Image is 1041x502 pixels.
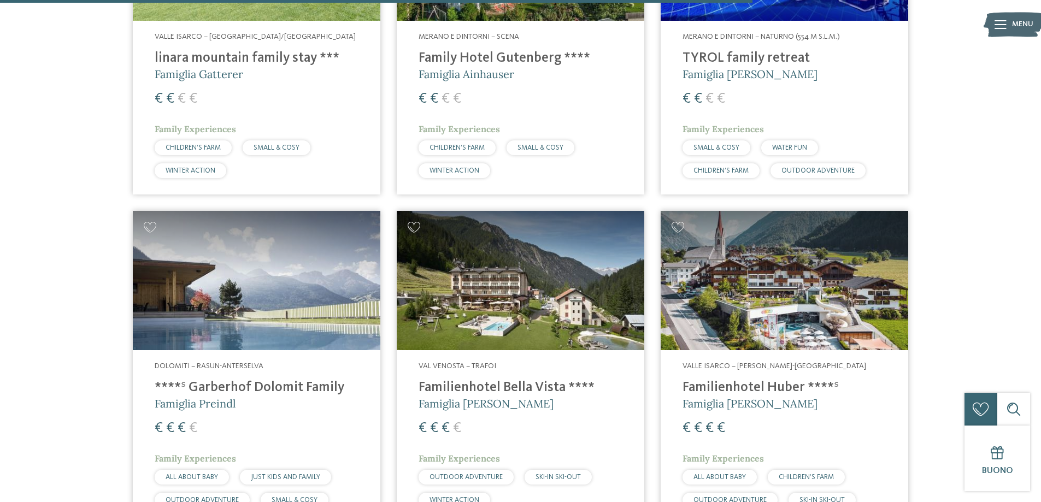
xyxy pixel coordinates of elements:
span: € [189,421,197,435]
h4: Family Hotel Gutenberg **** [419,50,622,67]
span: Dolomiti – Rasun-Anterselva [155,362,263,370]
span: Family Experiences [155,123,236,134]
span: Famiglia Gatterer [155,67,243,81]
span: € [166,421,174,435]
span: SMALL & COSY [254,144,299,151]
span: Buono [982,466,1013,475]
span: Valle Isarco – [PERSON_NAME]-[GEOGRAPHIC_DATA] [683,362,866,370]
h4: ****ˢ Garberhof Dolomit Family [155,380,358,396]
a: Buono [964,426,1030,491]
span: Famiglia [PERSON_NAME] [683,397,817,410]
span: € [178,92,186,106]
span: SMALL & COSY [517,144,563,151]
span: CHILDREN’S FARM [166,144,221,151]
span: € [155,92,163,106]
span: Family Experiences [683,123,764,134]
span: CHILDREN’S FARM [779,474,834,481]
span: € [166,92,174,106]
span: € [705,92,714,106]
span: € [717,92,725,106]
span: Family Experiences [419,453,500,464]
span: € [694,92,702,106]
span: Famiglia [PERSON_NAME] [683,67,817,81]
span: € [430,92,438,106]
span: OUTDOOR ADVENTURE [430,474,503,481]
h4: TYROL family retreat [683,50,886,67]
span: Family Experiences [419,123,500,134]
span: € [453,421,461,435]
span: CHILDREN’S FARM [430,144,485,151]
span: WATER FUN [772,144,807,151]
img: Cercate un hotel per famiglie? Qui troverete solo i migliori! [397,211,644,350]
span: ALL ABOUT BABY [166,474,218,481]
img: Cercate un hotel per famiglie? Qui troverete solo i migliori! [661,211,908,350]
span: Family Experiences [683,453,764,464]
span: Valle Isarco – [GEOGRAPHIC_DATA]/[GEOGRAPHIC_DATA] [155,33,356,40]
span: € [683,421,691,435]
h4: Familienhotel Bella Vista **** [419,380,622,396]
span: € [430,421,438,435]
span: € [189,92,197,106]
span: Merano e dintorni – Scena [419,33,519,40]
span: Val Venosta – Trafoi [419,362,496,370]
span: WINTER ACTION [166,167,215,174]
span: € [683,92,691,106]
h4: linara mountain family stay *** [155,50,358,67]
span: Merano e dintorni – Naturno (554 m s.l.m.) [683,33,840,40]
span: € [442,92,450,106]
span: CHILDREN’S FARM [693,167,749,174]
span: OUTDOOR ADVENTURE [781,167,855,174]
span: € [178,421,186,435]
span: SMALL & COSY [693,144,739,151]
img: Cercate un hotel per famiglie? Qui troverete solo i migliori! [133,211,380,350]
span: Family Experiences [155,453,236,464]
span: Famiglia Ainhauser [419,67,514,81]
span: € [705,421,714,435]
span: € [453,92,461,106]
h4: Familienhotel Huber ****ˢ [683,380,886,396]
span: € [717,421,725,435]
span: € [694,421,702,435]
span: € [155,421,163,435]
span: WINTER ACTION [430,167,479,174]
span: Famiglia [PERSON_NAME] [419,397,554,410]
span: Famiglia Preindl [155,397,236,410]
span: JUST KIDS AND FAMILY [251,474,320,481]
span: € [419,421,427,435]
span: € [442,421,450,435]
span: € [419,92,427,106]
span: SKI-IN SKI-OUT [536,474,581,481]
span: ALL ABOUT BABY [693,474,746,481]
